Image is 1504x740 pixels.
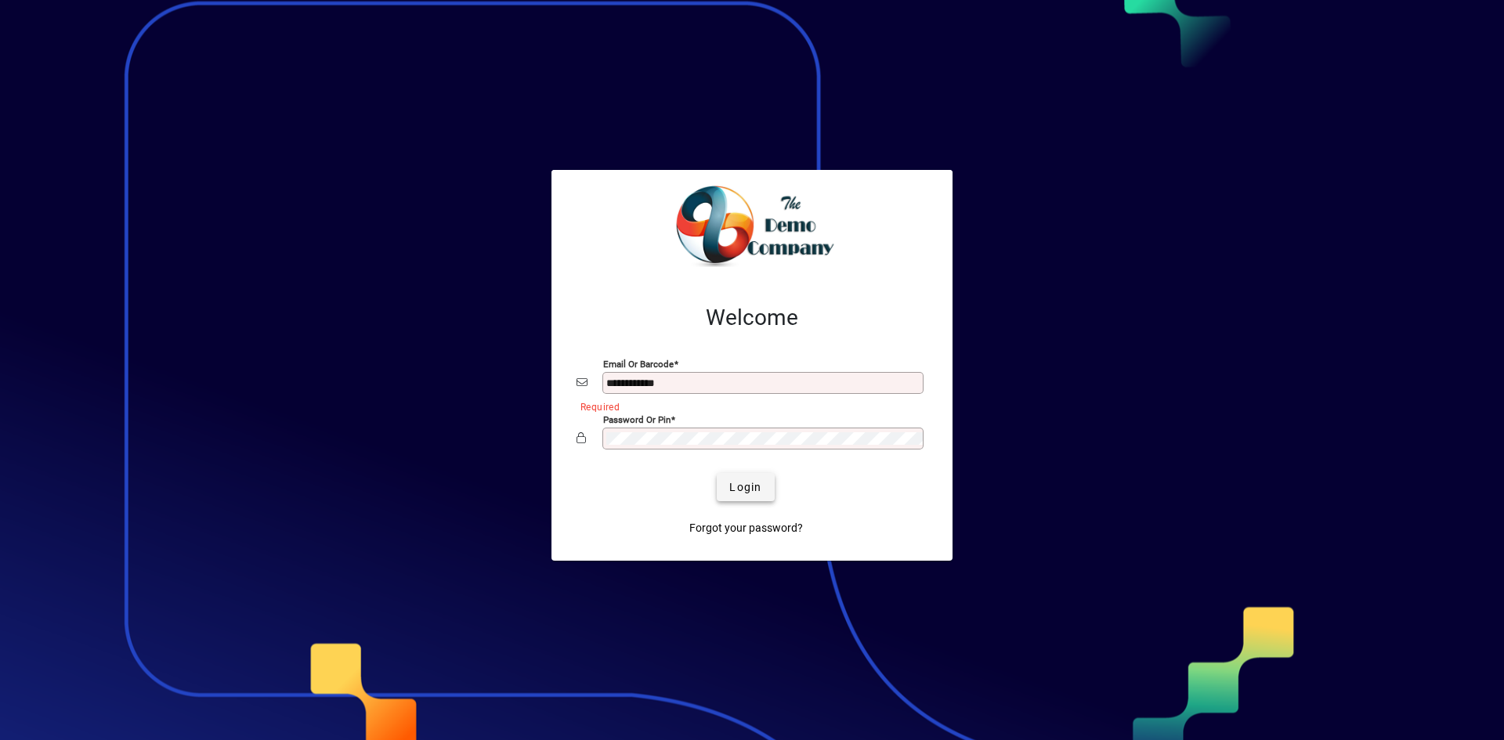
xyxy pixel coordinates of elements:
[603,359,674,370] mat-label: Email or Barcode
[689,520,803,536] span: Forgot your password?
[729,479,761,496] span: Login
[717,473,774,501] button: Login
[683,514,809,542] a: Forgot your password?
[580,398,915,414] mat-error: Required
[603,414,671,425] mat-label: Password or Pin
[577,305,927,331] h2: Welcome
